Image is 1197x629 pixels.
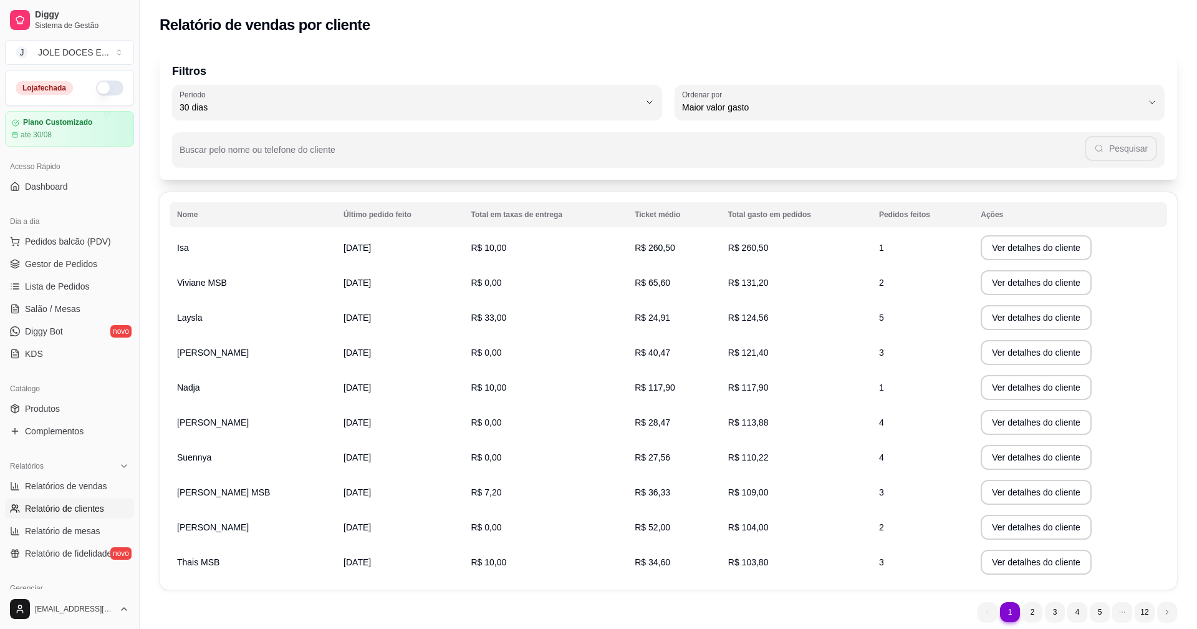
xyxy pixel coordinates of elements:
[177,557,219,567] span: Thais MSB
[160,15,370,35] h2: Relatório de vendas por cliente
[471,313,506,323] span: R$ 33,00
[5,379,134,399] div: Catálogo
[25,303,80,315] span: Salão / Mesas
[336,202,463,227] th: Último pedido feito
[1022,602,1042,622] li: pagination item 2
[21,130,52,140] article: até 30/08
[5,421,134,441] a: Complementos
[471,383,506,393] span: R$ 10,00
[981,375,1092,400] button: Ver detalhes do cliente
[25,402,60,415] span: Produtos
[471,452,501,462] span: R$ 0,00
[728,487,769,497] span: R$ 109,00
[35,604,114,614] span: [EMAIL_ADDRESS][DOMAIN_NAME]
[5,578,134,598] div: Gerenciar
[728,452,769,462] span: R$ 110,22
[344,313,371,323] span: [DATE]
[177,522,249,532] span: [PERSON_NAME]
[25,235,111,248] span: Pedidos balcão (PDV)
[1112,602,1132,622] li: dots element
[25,348,43,360] span: KDS
[177,278,227,288] span: Viviane MSB
[5,157,134,177] div: Acesso Rápido
[728,557,769,567] span: R$ 103,80
[728,383,769,393] span: R$ 117,90
[5,111,134,147] a: Plano Customizadoaté 30/08
[25,280,90,293] span: Lista de Pedidos
[38,46,109,59] div: JOLE DOCES E ...
[1067,602,1087,622] li: pagination item 4
[1000,602,1020,622] li: pagination item 1 active
[682,89,726,100] label: Ordenar por
[971,596,1183,628] nav: pagination navigation
[879,313,884,323] span: 5
[344,243,371,253] span: [DATE]
[25,425,84,437] span: Complementos
[180,89,209,100] label: Período
[344,522,371,532] span: [DATE]
[23,118,92,127] article: Plano Customizado
[344,278,371,288] span: [DATE]
[344,348,371,358] span: [DATE]
[1135,602,1155,622] li: pagination item 12
[25,258,97,270] span: Gestor de Pedidos
[177,348,249,358] span: [PERSON_NAME]
[879,487,884,497] span: 3
[635,522,670,532] span: R$ 52,00
[635,452,670,462] span: R$ 27,56
[5,212,134,232] div: Dia a dia
[879,522,884,532] span: 2
[5,232,134,251] button: Pedidos balcão (PDV)
[344,452,371,462] span: [DATE]
[170,202,336,227] th: Nome
[177,313,202,323] span: Laysla
[5,276,134,296] a: Lista de Pedidos
[879,243,884,253] span: 1
[25,180,68,193] span: Dashboard
[728,278,769,288] span: R$ 131,20
[35,9,129,21] span: Diggy
[471,557,506,567] span: R$ 10,00
[981,410,1092,435] button: Ver detalhes do cliente
[25,325,63,338] span: Diggy Bot
[471,522,501,532] span: R$ 0,00
[879,557,884,567] span: 3
[635,278,670,288] span: R$ 65,60
[25,547,112,560] span: Relatório de fidelidade
[5,521,134,541] a: Relatório de mesas
[177,452,211,462] span: Suennya
[471,243,506,253] span: R$ 10,00
[728,243,769,253] span: R$ 260,50
[96,80,123,95] button: Alterar Status
[471,278,501,288] span: R$ 0,00
[635,417,670,427] span: R$ 28,47
[879,383,884,393] span: 1
[728,348,769,358] span: R$ 121,40
[5,476,134,496] a: Relatórios de vendas
[177,243,189,253] span: Isa
[5,177,134,197] a: Dashboard
[5,254,134,274] a: Gestor de Pedidos
[5,499,134,519] a: Relatório de clientes
[5,321,134,341] a: Diggy Botnovo
[5,344,134,364] a: KDS
[35,21,129,31] span: Sistema de Gestão
[177,417,249,427] span: [PERSON_NAME]
[344,557,371,567] span: [DATE]
[1045,602,1065,622] li: pagination item 3
[981,515,1092,540] button: Ver detalhes do cliente
[973,202,1167,227] th: Ações
[471,348,501,358] span: R$ 0,00
[879,452,884,462] span: 4
[981,480,1092,505] button: Ver detalhes do cliente
[879,278,884,288] span: 2
[5,40,134,65] button: Select a team
[981,550,1092,575] button: Ver detalhes do cliente
[177,487,270,497] span: [PERSON_NAME] MSB
[728,313,769,323] span: R$ 124,56
[981,445,1092,470] button: Ver detalhes do cliente
[180,101,640,114] span: 30 dias
[25,525,100,537] span: Relatório de mesas
[728,417,769,427] span: R$ 113,88
[471,417,501,427] span: R$ 0,00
